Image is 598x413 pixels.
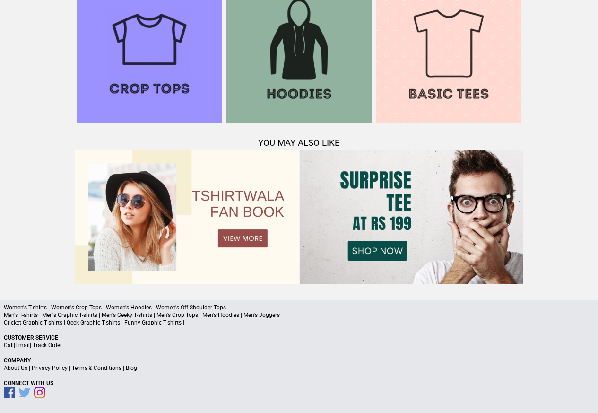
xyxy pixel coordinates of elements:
[4,342,14,349] a: Call
[15,342,30,349] a: Email
[32,365,68,371] a: Privacy Policy
[4,311,594,319] p: Men's T-shirts | Men's Graphic T-shirts | Men's Geeky T-shirts | Men's Crop Tops | Men's Hoodies ...
[4,342,594,349] p: | |
[126,365,137,371] a: Blog
[4,304,594,311] p: Women's T-shirts | Women's Crop Tops | Women's Hoodies | Women's Off Shoulder Tops
[72,365,121,371] a: Terms & Conditions
[4,319,594,326] p: Cricket Graphic T-shirts | Geek Graphic T-shirts | Funny Graphic T-shirts |
[4,334,594,342] p: Customer Service
[258,138,340,148] span: YOU MAY ALSO LIKE
[33,342,62,349] a: Track Order
[4,364,594,372] p: | | |
[4,357,594,364] p: Company
[4,365,27,371] a: About Us
[4,379,594,387] p: Connect With Us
